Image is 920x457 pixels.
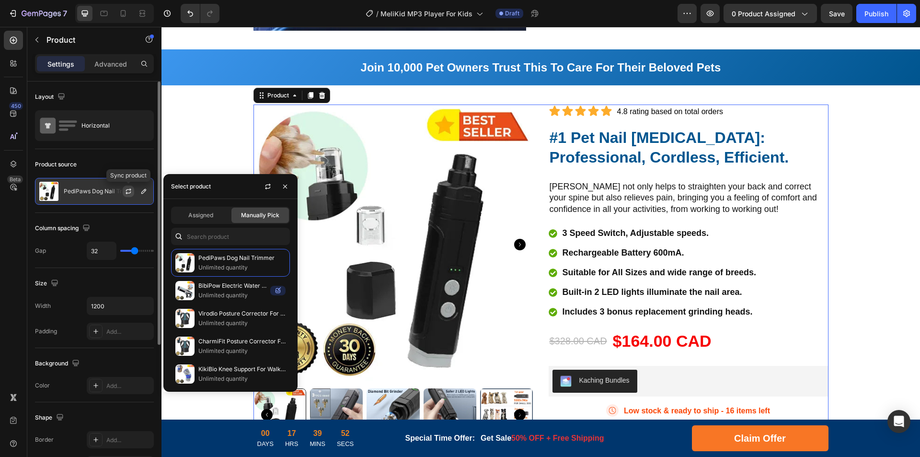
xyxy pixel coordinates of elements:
[175,253,195,272] img: collections
[198,309,286,318] p: Virodio Posture Corrector For Men
[198,346,286,356] p: Unlimited quantity
[353,212,364,223] button: Carousel Next Arrow
[104,64,129,73] div: Product
[64,188,140,195] p: PediPaws Dog Nail Trimmer
[175,281,195,300] img: collections
[35,160,77,169] div: Product source
[87,297,153,315] input: Auto
[505,9,519,18] span: Draft
[39,182,58,201] img: product feature img
[376,9,379,19] span: /
[175,412,192,422] p: SECS
[47,59,74,69] p: Settings
[387,307,447,321] div: $328.00 CAD
[573,404,624,419] div: Claim Offer
[732,9,795,19] span: 0 product assigned
[175,401,192,412] div: 52
[35,411,66,424] div: Shape
[199,34,560,47] strong: Join 10,000 Pet Owners Trust This To Care For Their Beloved Pets
[829,10,845,18] span: Save
[175,309,195,328] img: collections
[35,357,81,370] div: Background
[198,281,266,291] p: BibiPow Electric Water Guns
[4,4,71,23] button: 7
[388,102,628,140] strong: #1 Pet Nail [MEDICAL_DATA]: Professional, Cordless, Efficient.
[724,4,817,23] button: 0 product assigned
[821,4,852,23] button: Save
[35,302,51,310] div: Width
[456,81,562,89] span: 4.8 rating based on total orders
[380,9,472,19] span: MeliKid MP3 Player For Kids
[350,407,442,415] span: 50% OFF + Free Shipping
[181,4,219,23] div: Undo/Redo
[106,382,151,390] div: Add...
[198,291,266,300] p: Unlimited quantity
[462,379,609,389] p: Low stock & ready to ship - 16 items left
[100,212,111,223] button: Carousel Back Arrow
[353,382,364,394] button: Carousel Next Arrow
[864,9,888,19] div: Publish
[81,115,140,137] div: Horizontal
[188,211,213,220] span: Assigned
[94,59,127,69] p: Advanced
[87,242,116,259] input: Auto
[856,4,897,23] button: Publish
[241,211,279,220] span: Manually Pick
[387,153,667,189] h2: [PERSON_NAME] not only helps to straighten your back and correct your spine but also relieves pai...
[106,328,151,336] div: Add...
[35,327,57,336] div: Padding
[401,220,595,233] p: Rechargeable Battery 600mA.
[161,27,920,457] iframe: Design area
[175,337,195,356] img: collections
[35,435,54,444] div: Border
[106,436,151,445] div: Add...
[35,222,92,235] div: Column spacing
[7,176,23,183] div: Beta
[401,239,595,252] p: Suitable for All Sizes and wide range of breeds.
[198,364,286,374] p: KikiBio Knee Support For Walking
[450,303,551,326] div: $164.00 CAD
[35,277,60,290] div: Size
[171,182,211,191] div: Select product
[418,349,468,359] div: Kaching Bundles
[244,407,314,415] strong: Special Time Offer:
[175,364,195,384] img: collections
[198,318,286,328] p: Unlimited quantity
[63,8,67,19] p: 7
[887,410,910,433] div: Open Intercom Messenger
[401,259,595,272] p: Built-in 2 LED lights illuminate the nail area.
[198,253,286,263] p: PediPaws Dog Nail Trimmer
[35,381,50,390] div: Color
[401,279,595,292] p: Includes 3 bonus replacement grinding heads.
[198,337,286,346] p: CharmiFit Posture Corrector For Women
[530,398,667,424] a: Claim Offer
[399,349,410,360] img: KachingBundles.png
[35,91,67,104] div: Layout
[171,228,290,245] input: Search in Settings & Advanced
[9,102,23,110] div: 450
[319,406,442,417] p: Get Sale
[198,374,286,384] p: Unlimited quantity
[391,343,476,366] button: Kaching Bundles
[198,263,286,272] p: Unlimited quantity
[100,382,111,394] button: Carousel Back Arrow
[46,34,128,46] p: Product
[35,246,46,255] div: Gap
[401,200,595,213] p: 3 Speed Switch, Adjustable speeds.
